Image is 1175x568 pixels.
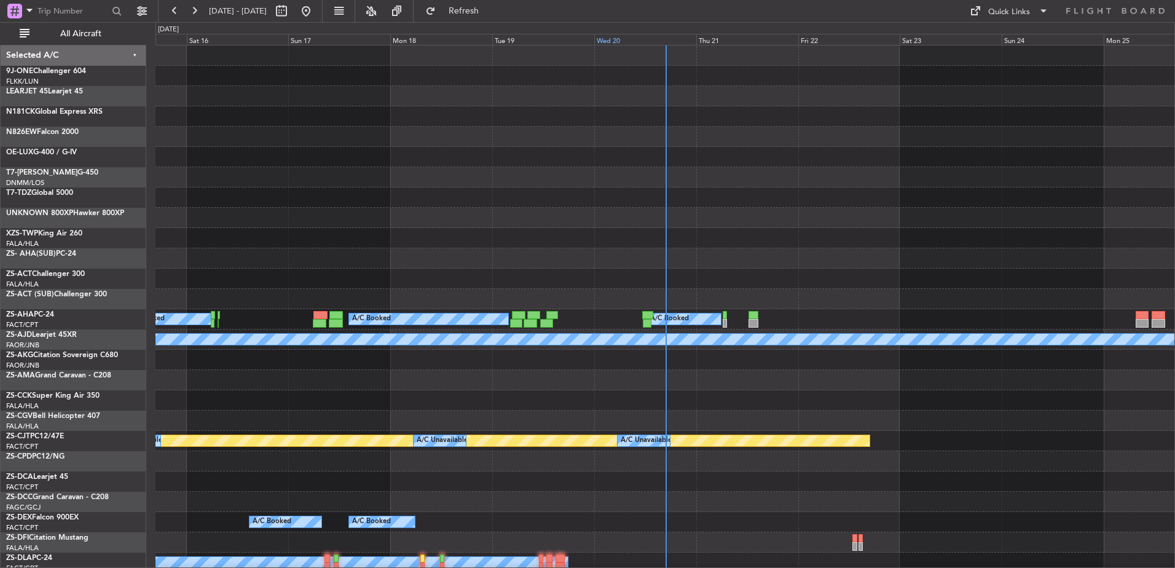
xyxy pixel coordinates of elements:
span: ZS-AJD [6,331,32,339]
a: FALA/HLA [6,543,39,553]
a: FAGC/GCJ [6,503,41,512]
div: A/C Unavailable [621,432,672,450]
a: FAOR/JNB [6,361,39,370]
span: [DATE] - [DATE] [209,6,267,17]
a: T7-TDZGlobal 5000 [6,189,73,197]
div: Quick Links [988,6,1030,18]
div: Sun 24 [1002,34,1104,45]
span: T7-TDZ [6,189,31,197]
a: ZS-DFICitation Mustang [6,534,88,542]
a: OE-LUXG-400 / G-IV [6,149,77,156]
span: ZS-DCC [6,494,33,501]
span: Refresh [438,7,490,15]
a: ZS-DCALearjet 45 [6,473,68,481]
a: ZS-CJTPC12/47E [6,433,64,440]
span: ZS-CJT [6,433,30,440]
span: ZS-ACT [6,270,32,278]
div: [DATE] [158,25,179,35]
a: FALA/HLA [6,401,39,411]
a: N181CKGlobal Express XRS [6,108,103,116]
span: N826EW [6,128,37,136]
div: Mon 18 [390,34,492,45]
span: All Aircraft [32,30,130,38]
a: ZS- AHA(SUB)PC-24 [6,250,76,258]
span: ZS-AHA [6,311,34,318]
span: UNKNOWN 800XP [6,210,73,217]
a: ZS-CCKSuper King Air 350 [6,392,100,400]
a: XZS-TWPKing Air 260 [6,230,82,237]
span: ZS-CGV [6,412,33,420]
a: FLKK/LUN [6,77,39,86]
a: ZS-DCCGrand Caravan - C208 [6,494,109,501]
span: ZS-CPD [6,453,32,460]
a: ZS-AHAPC-24 [6,311,54,318]
a: ZS-AKGCitation Sovereign C680 [6,352,118,359]
div: Sun 17 [288,34,390,45]
span: LEARJET 45 [6,88,48,95]
span: ZS-AKG [6,352,33,359]
div: A/C Booked [352,513,391,531]
a: ZS-CPDPC12/NG [6,453,65,460]
a: ZS-ACTChallenger 300 [6,270,85,278]
div: Wed 20 [594,34,696,45]
a: 9J-ONEChallenger 604 [6,68,86,75]
a: UNKNOWN 800XPHawker 800XP [6,210,124,217]
button: Refresh [420,1,493,21]
div: Fri 22 [798,34,900,45]
span: XZS-TWP [6,230,38,237]
a: T7-[PERSON_NAME]G-450 [6,169,98,176]
a: ZS-CGVBell Helicopter 407 [6,412,100,420]
a: FAOR/JNB [6,341,39,350]
div: A/C Booked [253,513,291,531]
div: Tue 19 [492,34,594,45]
div: Sat 16 [187,34,289,45]
div: A/C Unavailable [417,432,468,450]
a: FALA/HLA [6,239,39,248]
span: ZS-DEX [6,514,32,521]
span: ZS-DCA [6,473,33,481]
span: ZS-CCK [6,392,32,400]
a: ZS-DEXFalcon 900EX [6,514,79,521]
span: N181CK [6,108,35,116]
span: ZS-ACT (SUB) [6,291,54,298]
input: Trip Number [37,2,108,20]
a: N826EWFalcon 2000 [6,128,79,136]
a: ZS-ACT (SUB)Challenger 300 [6,291,107,298]
span: ZS-DFI [6,534,29,542]
button: All Aircraft [14,24,133,44]
span: T7-[PERSON_NAME] [6,169,77,176]
div: Sat 23 [900,34,1002,45]
a: DNMM/LOS [6,178,44,187]
div: A/C Booked [650,310,689,328]
a: FACT/CPT [6,320,38,329]
a: LEARJET 45Learjet 45 [6,88,83,95]
a: FACT/CPT [6,523,38,532]
a: FACT/CPT [6,483,38,492]
button: Quick Links [964,1,1055,21]
span: OE-LUX [6,149,33,156]
div: A/C Booked [352,310,391,328]
span: ZS- AHA(SUB) [6,250,56,258]
a: FACT/CPT [6,442,38,451]
span: ZS-AMA [6,372,35,379]
div: Thu 21 [696,34,798,45]
a: ZS-AMAGrand Caravan - C208 [6,372,111,379]
a: ZS-DLAPC-24 [6,554,52,562]
a: FALA/HLA [6,280,39,289]
a: FALA/HLA [6,422,39,431]
a: ZS-AJDLearjet 45XR [6,331,77,339]
span: 9J-ONE [6,68,33,75]
span: ZS-DLA [6,554,32,562]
